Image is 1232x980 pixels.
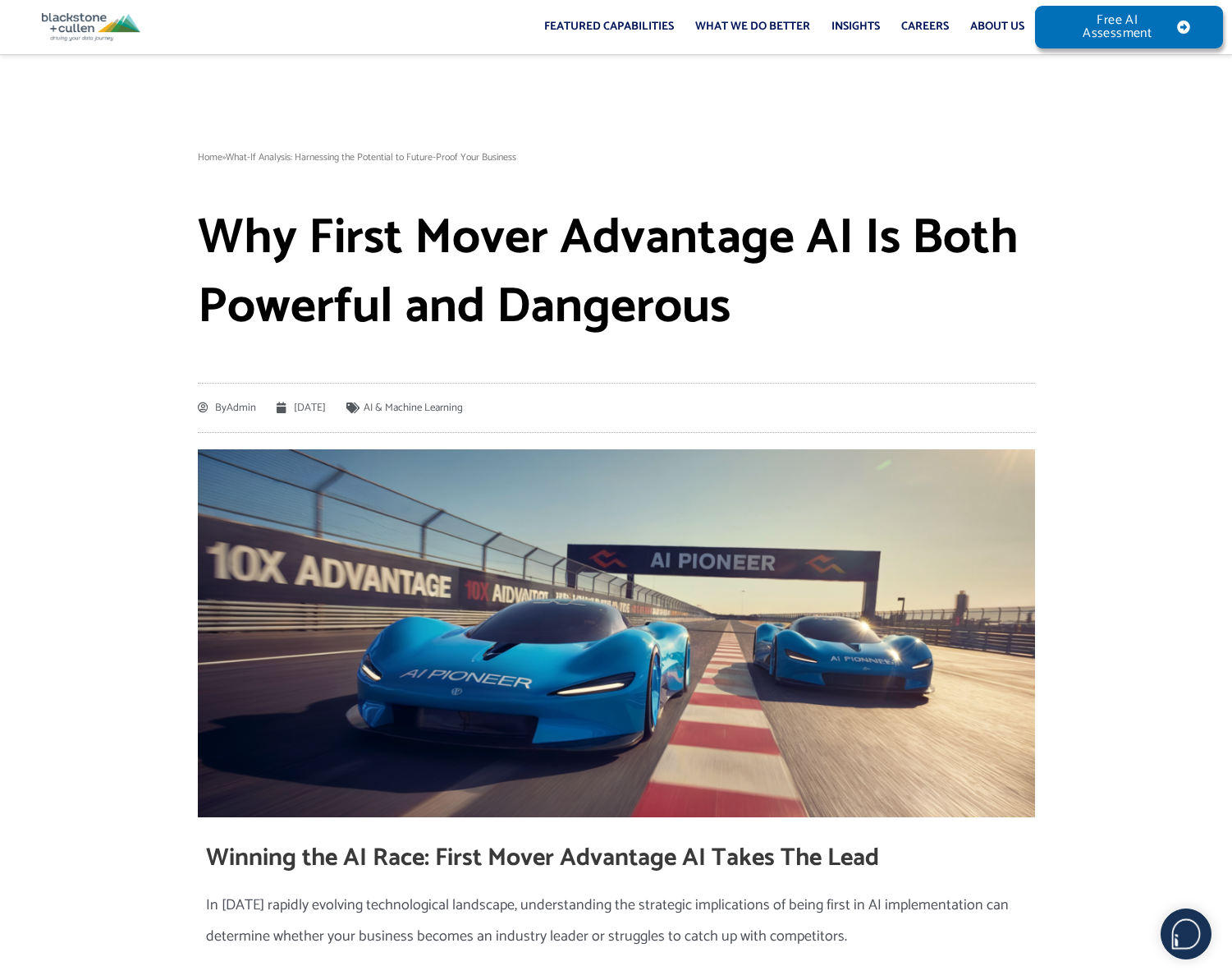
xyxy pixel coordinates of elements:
a: [DATE] [277,396,326,421]
img: First Mover Advantage AI [198,449,1035,817]
a: ByAdmin [198,396,256,421]
span: » [222,150,226,165]
img: users%2F5SSOSaKfQqXq3cFEnIZRYMEs4ra2%2Fmedia%2Fimages%2F-Bulle%20blanche%20sans%20fond%20%2B%20ma... [1161,909,1211,959]
time: [DATE] [294,399,326,416]
a: Free AI Assessment [1035,6,1223,48]
span: What-If Analysis: Harnessing the Potential to Future-Proof Your Business [226,150,516,165]
a: AI & Machine Learning [364,399,463,416]
h2: Winning the AI Race: First Mover Advantage AI Takes The Lead [206,842,1027,874]
span: Free AI Assessment [1068,14,1166,40]
a: Home [198,150,222,165]
h1: Why First Mover Advantage AI Is Both Powerful and Dangerous [198,204,1035,342]
span: Admin [208,396,256,421]
span: By [215,399,227,416]
nav: breadcrumbs [198,145,1035,170]
p: In [DATE] rapidly evolving technological landscape, understanding the strategic implications of b... [206,890,1027,953]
